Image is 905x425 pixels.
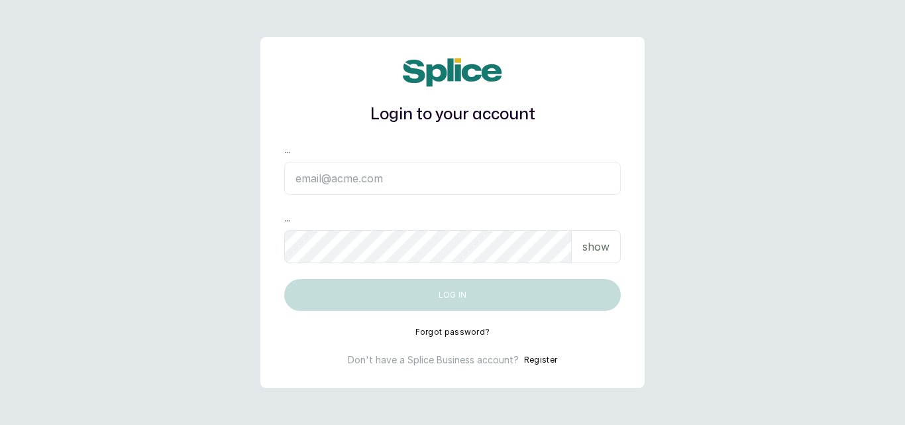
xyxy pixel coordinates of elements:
p: show [582,239,610,255]
h1: Login to your account [284,103,621,127]
button: Log in [284,279,621,311]
label: ... [284,143,621,156]
button: Register [524,353,557,367]
button: Forgot password? [415,327,490,337]
p: Don't have a Splice Business account? [348,353,519,367]
input: email@acme.com [284,162,621,195]
label: ... [284,211,621,225]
